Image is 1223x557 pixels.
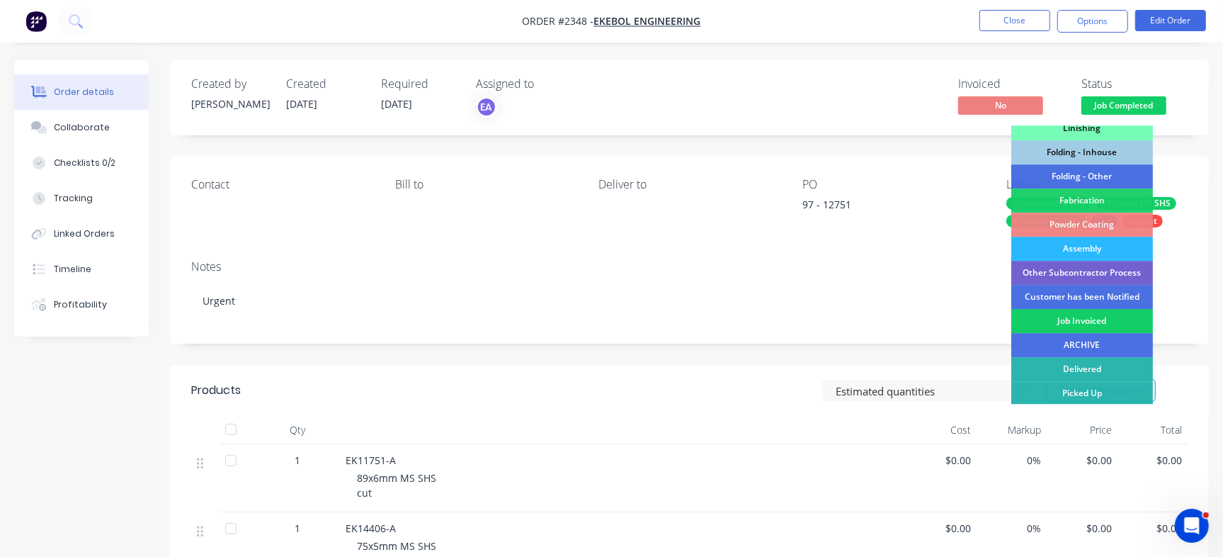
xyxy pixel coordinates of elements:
a: Ekebol Engineering [594,15,701,28]
div: Bill to [395,178,576,191]
span: $0.00 [912,453,971,468]
div: Contact [191,178,372,191]
span: $0.00 [1123,453,1182,468]
div: Checklists 0/2 [54,157,115,169]
div: Status [1081,77,1188,91]
button: EA [476,96,497,118]
button: Close [979,10,1050,31]
span: Job Completed [1081,96,1166,114]
span: $0.00 [912,521,971,536]
img: Factory [25,11,47,32]
div: Notes [191,260,1188,274]
span: EK14406-A [346,522,396,535]
span: 0% [982,453,1041,468]
div: Folding - Other [1011,164,1153,189]
button: Tracking [14,181,149,216]
div: Labels [1006,178,1188,191]
div: Cost [906,416,977,444]
button: Timeline [14,252,149,287]
div: [PERSON_NAME] [191,96,269,111]
div: Timeline [54,263,91,276]
div: Linked Orders [54,227,115,240]
div: Assembly [1011,237,1153,261]
div: 89x6mm MS SHS [1006,215,1086,227]
div: Created by [191,77,269,91]
span: 1 [295,453,300,468]
span: EK11751-A [346,454,396,467]
iframe: Intercom live chat [1175,509,1209,543]
span: $0.00 [1053,453,1112,468]
div: Deliver to [599,178,780,191]
div: ARCHIVE [1011,333,1153,357]
div: Required [381,77,459,91]
button: Options [1057,10,1128,33]
div: Folding - Inhouse [1011,140,1153,164]
div: Total [1117,416,1188,444]
span: 89x6mm MS SHS cut [357,471,436,500]
div: PO [802,178,984,191]
button: Edit Order [1135,10,1206,31]
span: 1 [295,521,300,536]
button: Order details [14,74,149,110]
span: [DATE] [381,97,412,111]
div: Qty [255,416,340,444]
button: Profitability [14,287,149,322]
button: Linked Orders [14,216,149,252]
div: 100x4mm MS SHS [1006,197,1091,210]
span: $0.00 [1123,521,1182,536]
div: Collaborate [54,121,110,134]
div: Markup [977,416,1047,444]
span: [DATE] [286,97,317,111]
div: Linishing [1011,116,1153,140]
div: Fabrication [1011,189,1153,213]
div: Products [191,382,241,399]
span: 0% [982,521,1041,536]
div: Assigned to [476,77,618,91]
div: Created [286,77,364,91]
span: Order #2348 - [523,15,594,28]
div: Invoiced [958,77,1064,91]
span: $0.00 [1053,521,1112,536]
div: Job Invoiced [1011,309,1153,333]
span: No [958,96,1043,114]
div: Tracking [54,192,93,205]
div: 97 - 12751 [802,197,979,217]
div: Other Subcontractor Process [1011,261,1153,285]
div: Price [1047,416,1117,444]
div: Order details [54,86,114,99]
div: Powder Coating [1011,213,1153,237]
div: Picked Up [1011,381,1153,405]
div: Profitability [54,298,107,311]
div: Urgent [191,279,1188,322]
div: Delivered [1011,357,1153,381]
button: Collaborate [14,110,149,145]
button: Checklists 0/2 [14,145,149,181]
button: Job Completed [1081,96,1166,118]
div: Customer has been Notified [1011,285,1153,309]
